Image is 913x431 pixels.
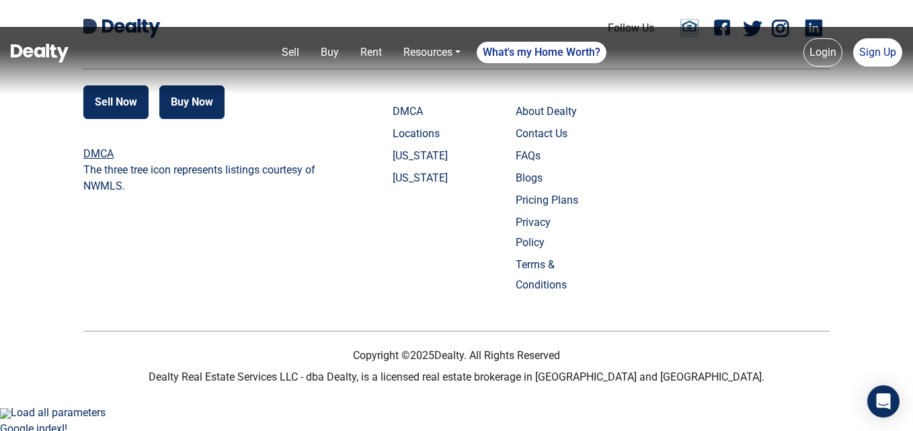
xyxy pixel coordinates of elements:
a: DMCA [393,102,459,122]
iframe: BigID CMP Widget [7,391,47,431]
li: Follow Us [608,20,654,36]
a: [US_STATE] [393,168,459,188]
a: About Dealty [516,102,582,122]
a: Blogs [516,168,582,188]
img: Dealty D [83,19,97,34]
a: Login [803,38,842,67]
a: Rent [355,39,387,66]
a: Instagram [769,15,796,42]
a: Locations [393,124,459,144]
a: Contact Us [516,124,582,144]
p: Copyright © 2025 Dealty. All Rights Reserved [83,348,830,364]
a: Linkedin [803,15,830,42]
a: DMCA [83,147,114,160]
button: Buy Now [159,85,225,119]
img: Dealty - Buy, Sell & Rent Homes [11,44,69,63]
a: Email [676,18,703,38]
a: Sign Up [853,38,902,67]
a: Twitter [743,15,762,42]
p: Dealty Real Estate Services LLC - dba Dealty, is a licensed real estate brokerage in [GEOGRAPHIC_... [83,369,830,385]
a: FAQs [516,146,582,166]
span: Load all parameters [11,406,106,419]
p: The three tree icon represents listings courtesy of NWMLS. [83,162,323,194]
a: Privacy Policy [516,212,582,253]
a: What's my Home Worth? [477,42,606,63]
a: Sell [276,39,305,66]
div: Open Intercom Messenger [867,385,900,418]
a: Pricing Plans [516,190,582,210]
a: [US_STATE] [393,146,459,166]
a: Buy [315,39,344,66]
a: Terms & Conditions [516,255,582,295]
img: Dealty [102,19,160,38]
a: Resources [398,39,466,66]
button: Sell Now [83,85,149,119]
a: Facebook [709,15,736,42]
